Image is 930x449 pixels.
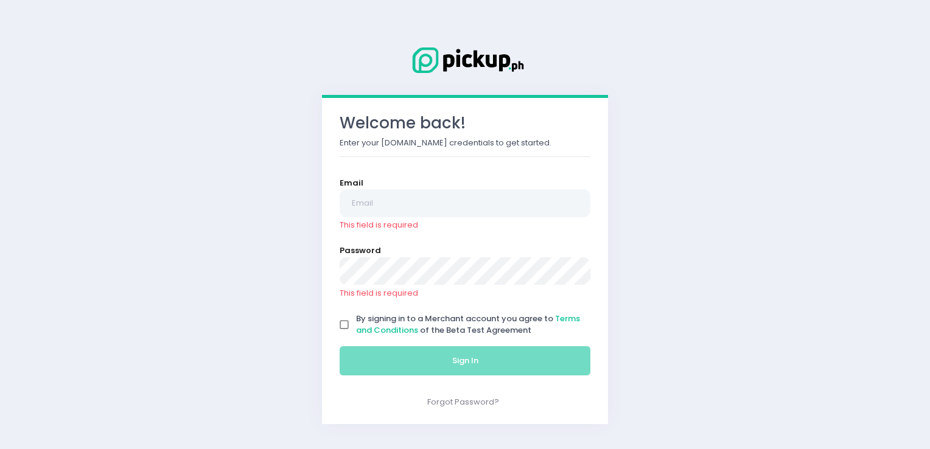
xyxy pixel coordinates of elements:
[340,137,590,149] p: Enter your [DOMAIN_NAME] credentials to get started.
[404,45,526,75] img: Logo
[340,245,381,257] label: Password
[427,396,499,408] a: Forgot Password?
[452,355,478,366] span: Sign In
[340,219,590,231] div: This field is required
[340,114,590,133] h3: Welcome back!
[356,313,580,336] span: By signing in to a Merchant account you agree to of the Beta Test Agreement
[340,189,590,217] input: Email
[356,313,580,336] a: Terms and Conditions
[340,287,590,299] div: This field is required
[340,346,590,375] button: Sign In
[340,177,363,189] label: Email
